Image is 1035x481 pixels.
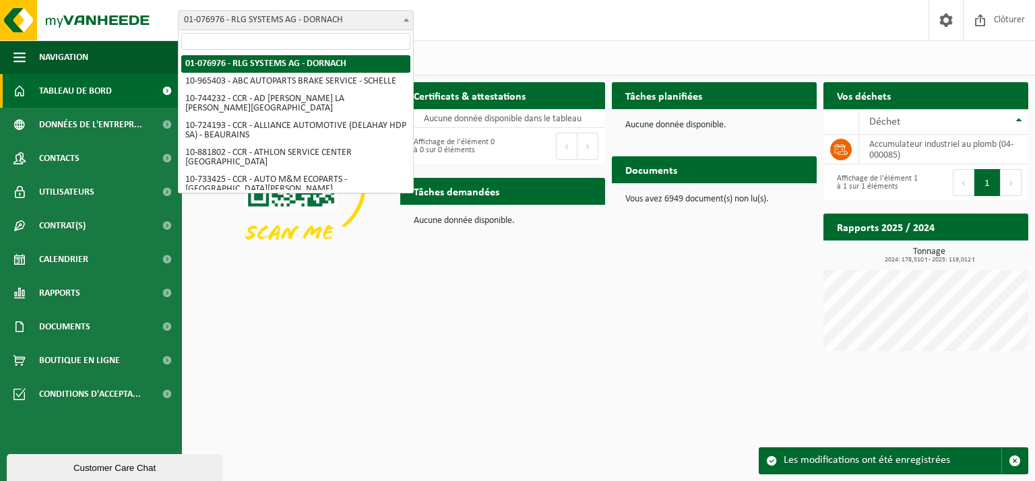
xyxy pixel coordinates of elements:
[869,117,900,127] span: Déchet
[39,209,86,243] span: Contrat(s)
[612,82,716,108] h2: Tâches planifiées
[625,195,803,204] p: Vous avez 6949 document(s) non lu(s).
[830,257,1028,263] span: 2024: 178,510 t - 2025: 119,012 t
[400,82,539,108] h2: Certificats & attestations
[181,90,410,117] li: 10-744232 - CCR - AD [PERSON_NAME] LA [PERSON_NAME][GEOGRAPHIC_DATA]
[577,133,598,160] button: Next
[911,240,1027,267] a: Consulter les rapports
[39,243,88,276] span: Calendrier
[39,276,80,310] span: Rapports
[39,175,94,209] span: Utilisateurs
[39,74,112,108] span: Tableau de bord
[823,82,904,108] h2: Vos déchets
[830,168,919,197] div: Affichage de l'élément 1 à 1 sur 1 éléments
[974,169,1001,196] button: 1
[859,135,1028,164] td: accumulateur industriel au plomb (04-000085)
[181,144,410,171] li: 10-881802 - CCR - ATHLON SERVICE CENTER [GEOGRAPHIC_DATA]
[556,133,577,160] button: Previous
[181,55,410,73] li: 01-076976 - RLG SYSTEMS AG - DORNACH
[1001,169,1022,196] button: Next
[181,117,410,144] li: 10-724193 - CCR - ALLIANCE AUTOMOTIVE (DELAHAY HDP SA) - BEAURAINS
[179,11,413,30] span: 01-076976 - RLG SYSTEMS AG - DORNACH
[39,310,90,344] span: Documents
[39,141,80,175] span: Contacts
[830,247,1028,263] h3: Tonnage
[625,121,803,130] p: Aucune donnée disponible.
[953,169,974,196] button: Previous
[39,377,141,411] span: Conditions d'accepta...
[823,214,948,240] h2: Rapports 2025 / 2024
[7,451,225,481] iframe: chat widget
[400,109,605,128] td: Aucune donnée disponible dans le tableau
[39,108,142,141] span: Données de l'entrepr...
[400,178,513,204] h2: Tâches demandées
[181,73,410,90] li: 10-965403 - ABC AUTOPARTS BRAKE SERVICE - SCHELLE
[784,448,1001,474] div: Les modifications ont été enregistrées
[39,40,88,74] span: Navigation
[178,10,414,30] span: 01-076976 - RLG SYSTEMS AG - DORNACH
[612,156,691,183] h2: Documents
[407,131,496,161] div: Affichage de l'élément 0 à 0 sur 0 éléments
[181,171,410,198] li: 10-733425 - CCR - AUTO M&M ECOPARTS - [GEOGRAPHIC_DATA][PERSON_NAME]
[414,216,592,226] p: Aucune donnée disponible.
[39,344,120,377] span: Boutique en ligne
